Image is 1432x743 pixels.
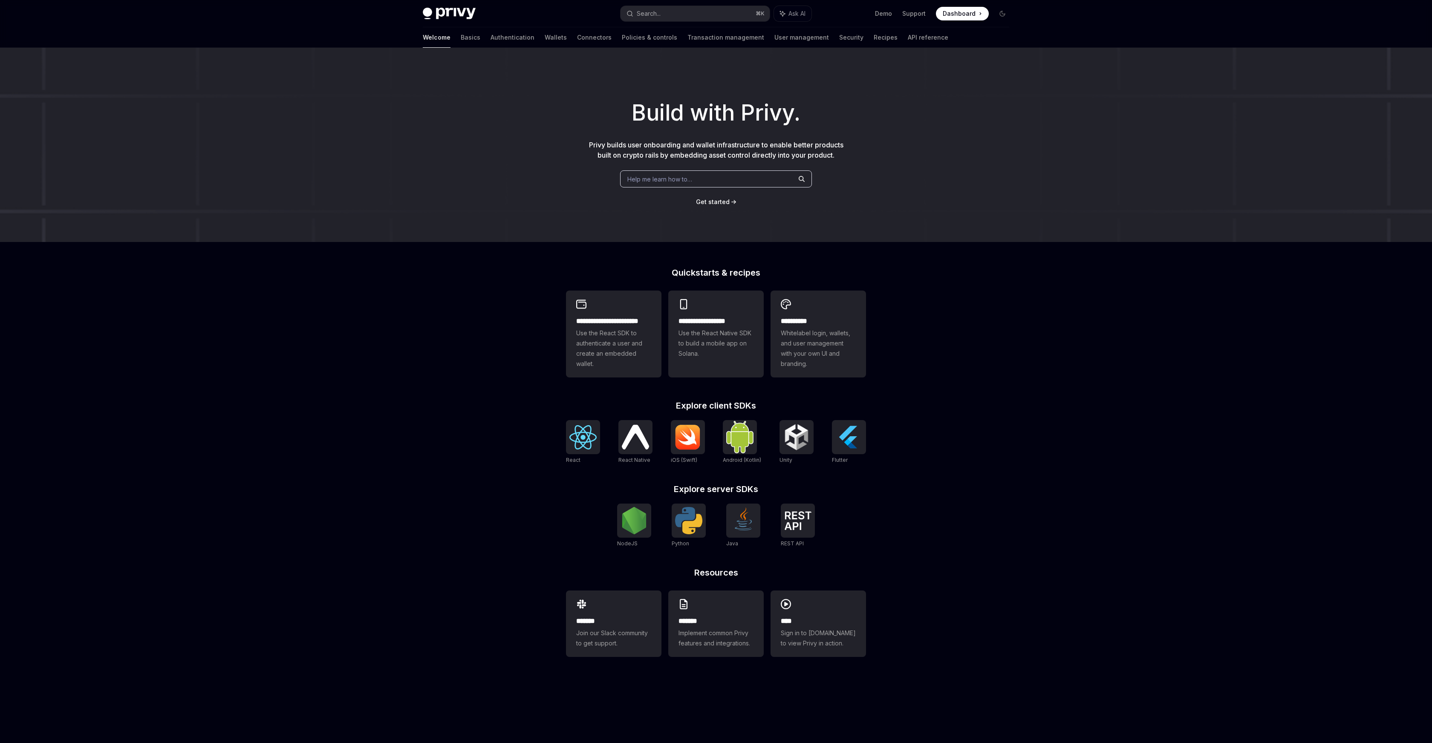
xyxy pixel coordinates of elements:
img: Python [675,507,702,534]
a: Demo [875,9,892,18]
span: Sign in to [DOMAIN_NAME] to view Privy in action. [781,628,856,648]
button: Ask AI [774,6,811,21]
a: **** **Join our Slack community to get support. [566,590,661,657]
div: Search... [637,9,661,19]
img: Android (Kotlin) [726,421,754,453]
img: NodeJS [621,507,648,534]
a: Wallets [545,27,567,48]
a: Policies & controls [622,27,677,48]
span: Python [672,540,689,547]
a: Get started [696,198,730,206]
span: React Native [618,457,650,463]
a: Security [839,27,863,48]
a: Support [902,9,926,18]
img: Unity [783,423,810,451]
img: REST API [784,511,811,530]
a: Authentication [491,27,534,48]
a: **** *****Whitelabel login, wallets, and user management with your own UI and branding. [771,291,866,377]
img: iOS (Swift) [674,424,702,450]
span: Help me learn how to… [627,175,692,184]
img: React [569,425,597,449]
span: Unity [780,457,792,463]
a: Recipes [874,27,898,48]
span: Android (Kotlin) [723,457,761,463]
img: React Native [622,425,649,449]
a: iOS (Swift)iOS (Swift) [671,420,705,464]
span: Use the React SDK to authenticate a user and create an embedded wallet. [576,328,651,369]
span: Java [726,540,738,547]
a: JavaJava [726,504,760,548]
button: Search...⌘K [621,6,770,21]
span: Use the React Native SDK to build a mobile app on Solana. [678,328,754,359]
a: UnityUnity [780,420,814,464]
a: **** **** **** ***Use the React Native SDK to build a mobile app on Solana. [668,291,764,377]
a: ReactReact [566,420,600,464]
button: Toggle dark mode [996,7,1009,20]
h2: Quickstarts & recipes [566,268,866,277]
a: Android (Kotlin)Android (Kotlin) [723,420,761,464]
h1: Build with Privy. [14,96,1418,130]
a: REST APIREST API [781,504,815,548]
img: dark logo [423,8,476,20]
a: Basics [461,27,480,48]
a: **** **Implement common Privy features and integrations. [668,590,764,657]
img: Flutter [835,423,863,451]
span: Get started [696,198,730,205]
span: iOS (Swift) [671,457,697,463]
a: Dashboard [936,7,989,20]
img: Java [730,507,757,534]
span: Dashboard [943,9,976,18]
a: FlutterFlutter [832,420,866,464]
span: REST API [781,540,804,547]
span: Flutter [832,457,848,463]
span: Privy builds user onboarding and wallet infrastructure to enable better products built on crypto ... [589,141,843,159]
a: PythonPython [672,504,706,548]
span: NodeJS [617,540,638,547]
span: Implement common Privy features and integrations. [678,628,754,648]
h2: Explore client SDKs [566,401,866,410]
span: Ask AI [788,9,805,18]
a: React NativeReact Native [618,420,652,464]
span: React [566,457,580,463]
h2: Explore server SDKs [566,485,866,493]
span: Whitelabel login, wallets, and user management with your own UI and branding. [781,328,856,369]
a: User management [774,27,829,48]
span: ⌘ K [756,10,765,17]
a: API reference [908,27,948,48]
a: Welcome [423,27,450,48]
a: ****Sign in to [DOMAIN_NAME] to view Privy in action. [771,590,866,657]
a: Connectors [577,27,612,48]
a: Transaction management [687,27,764,48]
span: Join our Slack community to get support. [576,628,651,648]
h2: Resources [566,568,866,577]
a: NodeJSNodeJS [617,504,651,548]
